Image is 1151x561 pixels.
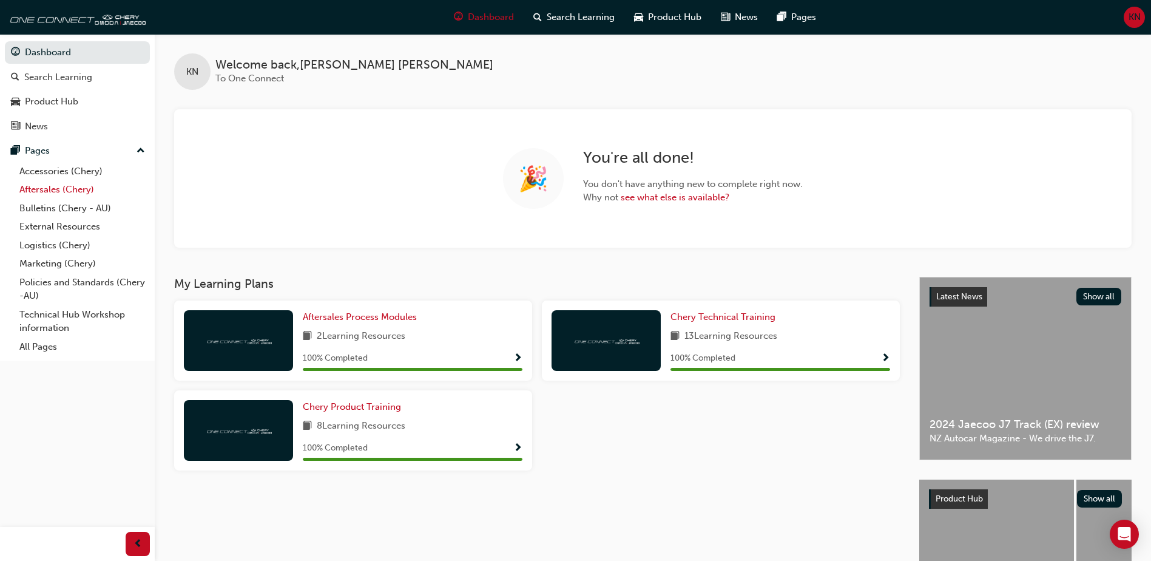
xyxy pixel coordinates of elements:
[303,419,312,434] span: book-icon
[518,172,548,186] span: 🎉
[11,121,20,132] span: news-icon
[573,335,640,346] img: oneconnect
[5,115,150,138] a: News
[174,277,900,291] h3: My Learning Plans
[621,192,729,203] a: see what else is available?
[547,10,615,24] span: Search Learning
[205,335,272,346] img: oneconnect
[513,441,522,456] button: Show Progress
[777,10,786,25] span: pages-icon
[583,148,803,168] h2: You're all done!
[5,140,150,162] button: Pages
[735,10,758,24] span: News
[721,10,730,25] span: news-icon
[133,537,143,552] span: prev-icon
[929,489,1122,509] a: Product HubShow all
[11,97,20,107] span: car-icon
[5,90,150,113] a: Product Hub
[1076,288,1122,305] button: Show all
[317,419,405,434] span: 8 Learning Resources
[11,72,19,83] span: search-icon
[15,199,150,218] a: Bulletins (Chery - AU)
[533,10,542,25] span: search-icon
[513,443,522,454] span: Show Progress
[454,10,463,25] span: guage-icon
[930,418,1121,432] span: 2024 Jaecoo J7 Track (EX) review
[1077,490,1122,508] button: Show all
[1129,10,1141,24] span: KN
[15,338,150,356] a: All Pages
[303,401,401,412] span: Chery Product Training
[303,311,417,322] span: Aftersales Process Modules
[15,180,150,199] a: Aftersales (Chery)
[15,305,150,338] a: Technical Hub Workshop information
[881,353,890,364] span: Show Progress
[583,191,803,205] span: Why not
[15,236,150,255] a: Logistics (Chery)
[768,5,826,30] a: pages-iconPages
[930,287,1121,307] a: Latest NewsShow all
[205,424,272,436] img: oneconnect
[524,5,624,30] a: search-iconSearch Learning
[303,352,368,365] span: 100 % Completed
[513,351,522,366] button: Show Progress
[303,441,368,455] span: 100 % Completed
[25,95,78,109] div: Product Hub
[137,143,145,159] span: up-icon
[11,47,20,58] span: guage-icon
[11,146,20,157] span: pages-icon
[468,10,514,24] span: Dashboard
[15,254,150,273] a: Marketing (Chery)
[25,144,50,158] div: Pages
[24,70,92,84] div: Search Learning
[1124,7,1145,28] button: KN
[15,217,150,236] a: External Resources
[513,353,522,364] span: Show Progress
[936,494,983,504] span: Product Hub
[881,351,890,366] button: Show Progress
[6,5,146,29] img: oneconnect
[444,5,524,30] a: guage-iconDashboard
[303,400,406,414] a: Chery Product Training
[936,291,982,302] span: Latest News
[317,329,405,344] span: 2 Learning Resources
[791,10,816,24] span: Pages
[5,39,150,140] button: DashboardSearch LearningProduct HubNews
[215,58,493,72] span: Welcome back , [PERSON_NAME] [PERSON_NAME]
[670,310,780,324] a: Chery Technical Training
[15,162,150,181] a: Accessories (Chery)
[670,329,680,344] span: book-icon
[215,73,284,84] span: To One Connect
[919,277,1132,460] a: Latest NewsShow all2024 Jaecoo J7 Track (EX) reviewNZ Autocar Magazine - We drive the J7.
[583,177,803,191] span: You don't have anything new to complete right now.
[670,352,735,365] span: 100 % Completed
[1110,520,1139,549] div: Open Intercom Messenger
[5,66,150,89] a: Search Learning
[930,432,1121,446] span: NZ Autocar Magazine - We drive the J7.
[25,120,48,134] div: News
[648,10,701,24] span: Product Hub
[303,310,422,324] a: Aftersales Process Modules
[5,41,150,64] a: Dashboard
[670,311,775,322] span: Chery Technical Training
[15,273,150,305] a: Policies and Standards (Chery -AU)
[684,329,777,344] span: 13 Learning Resources
[634,10,643,25] span: car-icon
[303,329,312,344] span: book-icon
[186,65,198,79] span: KN
[711,5,768,30] a: news-iconNews
[624,5,711,30] a: car-iconProduct Hub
